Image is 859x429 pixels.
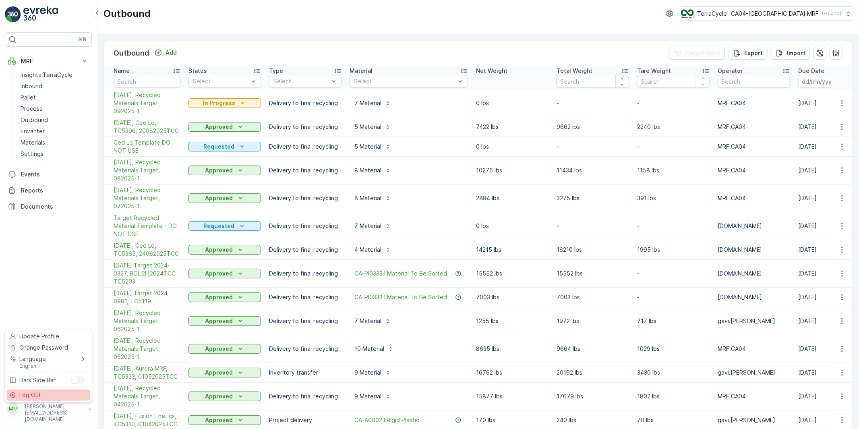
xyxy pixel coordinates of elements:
[17,126,92,137] a: Envanter
[354,269,447,278] a: CA-PI0333 I Material To Be Sorted
[114,67,130,75] p: Name
[718,123,790,131] p: MRF.CA04
[557,317,629,325] p: 1972 lbs
[204,143,235,151] p: Requested
[5,395,92,423] button: MMMRF.CA04[PERSON_NAME][EMAIL_ADDRESS][DOMAIN_NAME]
[17,81,92,92] a: Inbound
[17,137,92,148] a: Materials
[771,47,810,60] button: Import
[354,317,381,325] p: 7 Material
[114,365,180,381] a: 05/01/25, Aurora MRF, TC5333, 01052025TCC
[669,47,725,60] button: Clear Filters
[637,166,710,174] p: 1158 lbs
[476,246,549,254] p: 14215 lbs
[19,363,46,369] span: English
[637,123,710,131] p: 2240 lbs
[114,412,180,428] a: 04/01/25, Fusion Thetics, TC5310, 01042025TCC
[23,6,58,23] img: logo_light-DOdMpM7g.png
[114,309,180,333] a: 06/01/25, Recycled Materials Target, 062025-1
[114,186,180,210] span: [DATE], Recycled Materials Target, 072025-1
[718,369,790,377] p: gavi.[PERSON_NAME]
[19,376,56,384] span: Dark Side Bar
[21,203,89,211] p: Documents
[188,415,261,425] button: Approved
[685,49,720,57] p: Clear Filters
[557,99,629,107] p: -
[188,292,261,302] button: Approved
[350,243,396,256] button: 4 Material
[203,99,235,107] p: In Progress
[476,67,507,75] p: Net Weight
[637,75,710,88] input: Search
[476,222,549,230] p: 0 lbs
[17,114,92,126] a: Outbound
[350,164,396,177] button: 8 Material
[269,293,342,301] p: Delivery to final recycling
[269,67,283,75] p: Type
[269,369,342,377] p: Inventory transfer
[269,416,342,424] p: Project delivery
[350,342,399,355] button: 10 Material
[78,36,86,43] p: ⌘B
[798,75,853,88] input: dd/mm/yyyy
[21,71,72,79] p: Insights TerraCycle
[114,289,180,305] a: Nov 2024 Target 2024-0981, TC5119
[269,246,342,254] p: Delivery to final recycling
[557,67,592,75] p: Total Weight
[114,261,180,286] a: Dec 2024 Target 2024-0327, BOLl2l |2024TCC TC5203
[476,369,549,377] p: 16762 lbs
[151,48,180,58] button: Add
[744,49,763,57] p: Export
[637,143,710,151] p: -
[354,293,447,301] span: CA-PI0333 I Material To Be Sorted
[114,139,180,155] a: Ced Lo Template DO NOT USE
[557,416,629,424] p: 240 lbs
[557,369,629,377] p: 20192 lbs
[188,67,207,75] p: Status
[114,242,180,258] span: [DATE], Ced Lo, TC5365, 24062025TCC
[557,166,629,174] p: 11434 lbs
[718,246,790,254] p: [DOMAIN_NAME]
[19,332,59,340] span: Update Profile
[354,392,381,400] p: 9 Material
[476,269,549,278] p: 15552 lbs
[269,194,342,202] p: Delivery to final recycling
[188,122,261,132] button: Approved
[205,392,233,400] p: Approved
[17,103,92,114] a: Process
[21,116,48,124] p: Outbound
[557,75,629,88] input: Search
[5,329,92,402] ul: Menu
[205,369,233,377] p: Approved
[205,269,233,278] p: Approved
[557,123,629,131] p: 9662 lbs
[557,345,629,353] p: 9664 lbs
[205,293,233,301] p: Approved
[350,97,396,110] button: 7 Material
[205,345,233,353] p: Approved
[188,269,261,278] button: Approved
[25,403,85,423] p: [PERSON_NAME][EMAIL_ADDRESS][DOMAIN_NAME]
[637,416,710,424] p: 70 lbs
[269,143,342,151] p: Delivery to final recycling
[637,99,710,107] p: -
[269,99,342,107] p: Delivery to final recycling
[476,345,549,353] p: 8635 lbs
[188,316,261,326] button: Approved
[718,392,790,400] p: MRF.CA04
[21,150,43,158] p: Settings
[19,344,68,352] span: Change Password
[114,75,180,88] input: Search
[354,143,381,151] p: 5 Material
[637,269,710,278] p: -
[188,193,261,203] button: Approved
[718,143,790,151] p: MRF.CA04
[114,119,180,135] a: 08/20/25, Ced Lo, TC5396, 20082025TCC
[269,317,342,325] p: Delivery to final recycling
[114,158,180,182] a: 08/01/25, Recycled Materials Target, 082025-1
[350,140,396,153] button: 5 Material
[718,67,743,75] p: Operator
[476,194,549,202] p: 2884 lbs
[476,143,549,151] p: 0 lbs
